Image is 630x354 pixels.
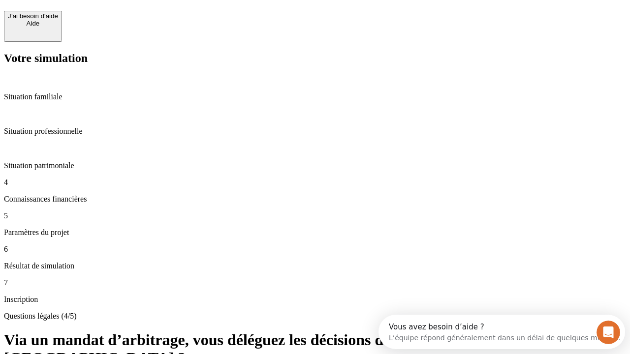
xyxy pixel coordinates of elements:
p: Situation professionnelle [4,127,626,136]
p: 4 [4,178,626,187]
button: J’ai besoin d'aideAide [4,11,62,42]
div: Ouvrir le Messenger Intercom [4,4,271,31]
p: Inscription [4,295,626,304]
p: 7 [4,278,626,287]
div: L’équipe répond généralement dans un délai de quelques minutes. [10,16,242,27]
p: Situation patrimoniale [4,161,626,170]
iframe: Intercom live chat discovery launcher [378,315,625,349]
div: Aide [8,20,58,27]
p: Questions légales (4/5) [4,312,626,321]
p: 5 [4,211,626,220]
p: Résultat de simulation [4,262,626,270]
div: Vous avez besoin d’aide ? [10,8,242,16]
iframe: Intercom live chat [597,321,620,344]
div: J’ai besoin d'aide [8,12,58,20]
p: Paramètres du projet [4,228,626,237]
p: 6 [4,245,626,254]
h2: Votre simulation [4,52,626,65]
p: Situation familiale [4,92,626,101]
p: Connaissances financières [4,195,626,204]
